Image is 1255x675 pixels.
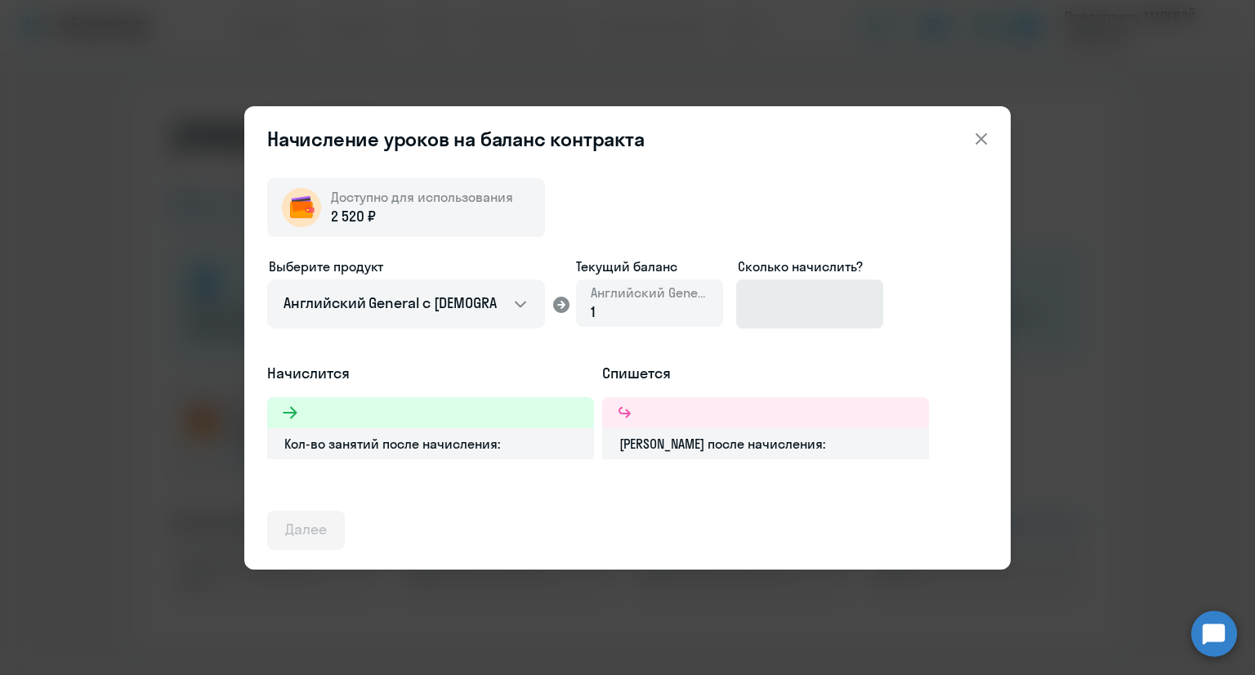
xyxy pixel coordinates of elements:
span: 1 [591,302,596,321]
span: Текущий баланс [576,257,723,276]
button: Далее [267,511,345,550]
span: 2 520 ₽ [331,206,376,227]
h5: Начислится [267,363,594,384]
div: [PERSON_NAME] после начисления: [602,428,929,459]
img: wallet-circle.png [282,188,321,227]
h5: Спишется [602,363,929,384]
div: Далее [285,519,327,540]
span: Сколько начислить? [738,258,863,275]
span: Английский General [591,284,708,302]
header: Начисление уроков на баланс контракта [244,126,1011,152]
span: Выберите продукт [269,258,383,275]
span: Доступно для использования [331,189,513,205]
div: Кол-во занятий после начисления: [267,428,594,459]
